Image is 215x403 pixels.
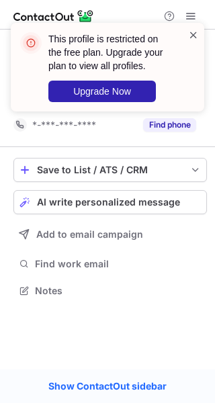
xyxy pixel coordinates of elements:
[35,258,202,270] span: Find work email
[13,281,207,300] button: Notes
[73,86,131,97] span: Upgrade Now
[13,8,94,24] img: ContactOut v5.3.10
[36,229,143,240] span: Add to email campaign
[48,32,172,73] header: This profile is restricted on the free plan. Upgrade your plan to view all profiles.
[13,222,207,247] button: Add to email campaign
[13,158,207,182] button: save-profile-one-click
[37,197,180,208] span: AI write personalized message
[35,376,180,396] a: Show ContactOut sidebar
[35,285,202,297] span: Notes
[37,165,183,175] div: Save to List / ATS / CRM
[20,32,42,54] img: error
[13,190,207,214] button: AI write personalized message
[48,81,156,102] button: Upgrade Now
[13,255,207,273] button: Find work email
